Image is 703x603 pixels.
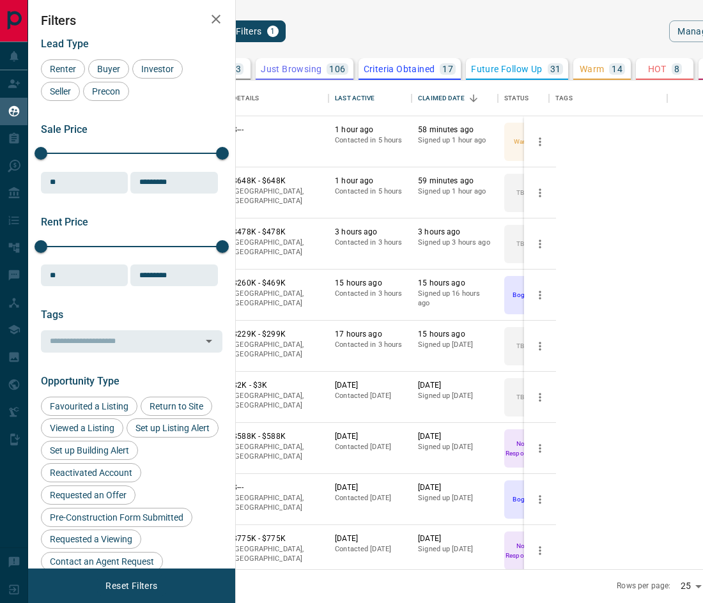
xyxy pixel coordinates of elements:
[45,401,133,411] span: Favourited a Listing
[335,187,405,197] p: Contacted in 5 hours
[233,329,322,340] p: $229K - $299K
[418,80,465,116] div: Claimed Date
[530,234,550,254] button: more
[335,289,405,299] p: Contacted in 3 hours
[41,216,88,228] span: Rent Price
[418,442,491,452] p: Signed up [DATE]
[335,176,405,187] p: 1 hour ago
[498,80,549,116] div: Status
[418,544,491,554] p: Signed up [DATE]
[513,290,531,300] p: Bogus
[648,65,667,73] p: HOT
[233,380,322,391] p: $2K - $3K
[41,485,135,505] div: Requested an Offer
[41,82,80,101] div: Seller
[45,556,158,567] span: Contact an Agent Request
[45,512,188,523] span: Pre-Construction Form Submitted
[364,65,435,73] p: Criteria Obtained
[233,533,322,544] p: $775K - $775K
[506,439,539,458] p: Not Responsive
[550,65,561,73] p: 31
[329,65,345,73] p: 106
[335,329,405,340] p: 17 hours ago
[555,80,573,116] div: Tags
[45,423,119,433] span: Viewed a Listing
[335,544,405,554] p: Contacted [DATE]
[45,86,75,96] span: Seller
[233,125,322,135] p: $---
[530,490,550,509] button: more
[506,541,539,560] p: Not Responsive
[233,80,259,116] div: Details
[418,340,491,350] p: Signed up [DATE]
[137,64,178,74] span: Investor
[83,82,129,101] div: Precon
[335,442,405,452] p: Contacted [DATE]
[530,388,550,407] button: more
[674,65,679,73] p: 8
[261,65,321,73] p: Just Browsing
[418,493,491,503] p: Signed up [DATE]
[471,65,542,73] p: Future Follow Up
[233,187,322,206] p: [GEOGRAPHIC_DATA], [GEOGRAPHIC_DATA]
[335,493,405,503] p: Contacted [DATE]
[514,137,530,146] p: Warm
[418,482,491,493] p: [DATE]
[41,508,192,527] div: Pre-Construction Form Submitted
[335,431,405,442] p: [DATE]
[516,341,529,351] p: TBD
[335,238,405,248] p: Contacted in 3 hours
[97,575,166,597] button: Reset Filters
[418,238,491,248] p: Signed up 3 hours ago
[418,135,491,146] p: Signed up 1 hour ago
[41,418,123,438] div: Viewed a Listing
[516,188,529,197] p: TBD
[131,423,214,433] span: Set up Listing Alert
[513,494,531,504] p: Bogus
[418,289,491,309] p: Signed up 16 hours ago
[418,380,491,391] p: [DATE]
[200,332,218,350] button: Open
[41,38,89,50] span: Lead Type
[41,123,88,135] span: Sale Price
[212,20,286,42] button: Filters1
[335,80,375,116] div: Last Active
[41,375,120,387] span: Opportunity Type
[233,289,322,309] p: [GEOGRAPHIC_DATA], [GEOGRAPHIC_DATA]
[418,125,491,135] p: 58 minutes ago
[41,309,63,321] span: Tags
[226,80,328,116] div: Details
[141,397,212,416] div: Return to Site
[412,80,498,116] div: Claimed Date
[617,581,670,592] p: Rows per page:
[41,59,85,79] div: Renter
[418,227,491,238] p: 3 hours ago
[580,65,605,73] p: Warm
[465,89,483,107] button: Sort
[530,132,550,151] button: more
[45,490,131,500] span: Requested an Offer
[418,176,491,187] p: 59 minutes ago
[335,340,405,350] p: Contacted in 3 hours
[45,445,134,455] span: Set up Building Alert
[41,441,138,460] div: Set up Building Alert
[41,530,141,549] div: Requested a Viewing
[530,337,550,356] button: more
[127,418,219,438] div: Set up Listing Alert
[335,278,405,289] p: 15 hours ago
[530,183,550,202] button: more
[233,278,322,289] p: $260K - $469K
[233,442,322,462] p: [GEOGRAPHIC_DATA], [GEOGRAPHIC_DATA]
[132,59,183,79] div: Investor
[418,278,491,289] p: 15 hours ago
[93,64,125,74] span: Buyer
[335,125,405,135] p: 1 hour ago
[41,397,137,416] div: Favourited a Listing
[442,65,453,73] p: 17
[233,227,322,238] p: $478K - $478K
[418,533,491,544] p: [DATE]
[418,431,491,442] p: [DATE]
[335,380,405,391] p: [DATE]
[145,401,208,411] span: Return to Site
[41,13,222,28] h2: Filters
